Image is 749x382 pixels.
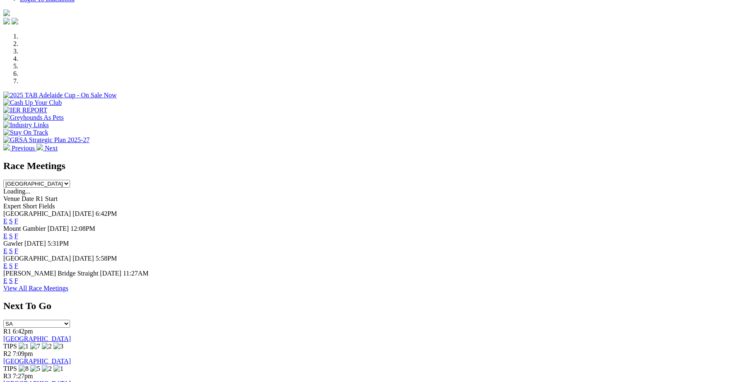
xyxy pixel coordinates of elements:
span: [DATE] [100,270,121,277]
img: 5 [30,365,40,372]
span: Venue [3,195,20,202]
span: R2 [3,350,11,357]
a: E [3,247,7,254]
img: Cash Up Your Club [3,99,62,106]
span: 7:27pm [13,372,33,380]
span: R1 Start [36,195,58,202]
img: GRSA Strategic Plan 2025-27 [3,136,89,144]
img: facebook.svg [3,18,10,24]
span: [GEOGRAPHIC_DATA] [3,255,71,262]
img: 1 [53,365,63,372]
img: 3 [53,343,63,350]
span: 7:09pm [13,350,33,357]
a: S [9,277,13,284]
span: [DATE] [72,255,94,262]
span: Loading... [3,188,30,195]
span: Mount Gambier [3,225,46,232]
span: Expert [3,203,21,210]
img: Stay On Track [3,129,48,136]
a: S [9,262,13,269]
a: F [14,277,18,284]
img: 7 [30,343,40,350]
span: Gawler [3,240,23,247]
span: 6:42PM [96,210,117,217]
a: S [9,218,13,225]
a: Next [36,145,58,152]
span: Next [45,145,58,152]
span: Previous [12,145,35,152]
span: [DATE] [24,240,46,247]
img: IER REPORT [3,106,47,114]
a: [GEOGRAPHIC_DATA] [3,358,71,365]
span: [DATE] [72,210,94,217]
img: 8 [19,365,29,372]
span: R1 [3,328,11,335]
a: E [3,232,7,239]
h2: Race Meetings [3,160,746,172]
a: E [3,277,7,284]
span: R3 [3,372,11,380]
a: S [9,247,13,254]
span: 11:27AM [123,270,149,277]
img: 2 [42,343,52,350]
a: View All Race Meetings [3,285,68,292]
span: 5:58PM [96,255,117,262]
img: Industry Links [3,121,49,129]
img: 2 [42,365,52,372]
a: F [14,262,18,269]
a: [GEOGRAPHIC_DATA] [3,335,71,342]
span: TIPS [3,365,17,372]
span: 6:42pm [13,328,33,335]
img: chevron-left-pager-white.svg [3,144,10,150]
img: 2025 TAB Adelaide Cup - On Sale Now [3,92,117,99]
span: TIPS [3,343,17,350]
span: Fields [39,203,55,210]
img: logo-grsa-white.png [3,10,10,16]
a: F [14,232,18,239]
span: [DATE] [48,225,69,232]
img: 1 [19,343,29,350]
a: Previous [3,145,36,152]
img: chevron-right-pager-white.svg [36,144,43,150]
a: E [3,262,7,269]
span: 12:08PM [70,225,95,232]
a: E [3,218,7,225]
a: F [14,247,18,254]
a: S [9,232,13,239]
span: [PERSON_NAME] Bridge Straight [3,270,98,277]
img: twitter.svg [12,18,18,24]
span: 5:31PM [48,240,69,247]
h2: Next To Go [3,300,746,312]
span: [GEOGRAPHIC_DATA] [3,210,71,217]
a: F [14,218,18,225]
span: Date [22,195,34,202]
span: Short [23,203,37,210]
img: Greyhounds As Pets [3,114,64,121]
